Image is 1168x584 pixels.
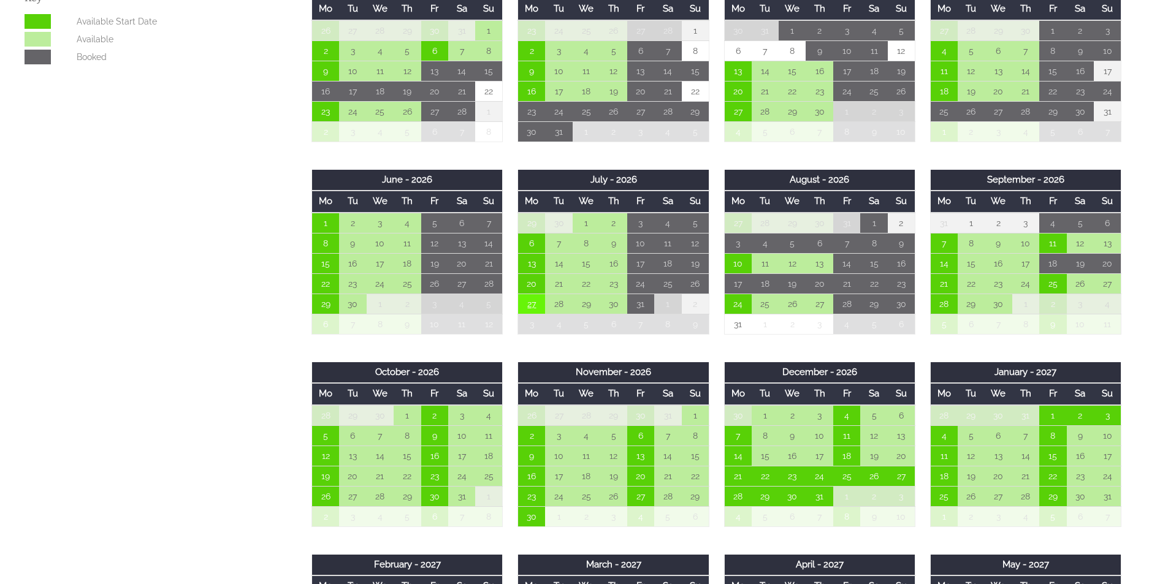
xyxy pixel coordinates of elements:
td: 8 [475,40,502,61]
td: 15 [475,61,502,81]
td: 1 [930,121,957,142]
td: 30 [1067,101,1094,121]
td: 7 [752,40,779,61]
td: 11 [860,40,887,61]
td: 19 [600,81,627,101]
td: 3 [339,40,366,61]
td: 13 [724,61,751,81]
td: 27 [724,213,751,233]
th: Su [682,191,709,212]
td: 16 [339,253,366,273]
td: 8 [1039,40,1066,61]
td: 14 [654,61,681,81]
td: 4 [1012,121,1039,142]
td: 22 [682,81,709,101]
td: 28 [1012,101,1039,121]
td: 17 [627,253,654,273]
td: 3 [833,20,860,41]
td: 25 [367,101,394,121]
td: 16 [806,61,833,81]
td: 21 [752,81,779,101]
td: 20 [421,81,448,101]
th: July - 2026 [518,170,709,191]
td: 19 [421,253,448,273]
td: 4 [573,40,600,61]
td: 18 [573,81,600,101]
td: 5 [394,121,421,142]
td: 6 [448,213,475,233]
td: 29 [682,101,709,121]
td: 19 [958,81,985,101]
td: 22 [1039,81,1066,101]
td: 29 [779,101,806,121]
td: 4 [930,40,957,61]
td: 8 [779,40,806,61]
td: 13 [518,253,545,273]
td: 11 [394,233,421,253]
td: 14 [475,233,502,253]
td: 25 [930,101,957,121]
td: 16 [1067,61,1094,81]
td: 20 [627,81,654,101]
td: 17 [1094,61,1121,81]
td: 8 [833,121,860,142]
td: 10 [545,61,572,81]
td: 3 [1012,213,1039,233]
td: 25 [860,81,887,101]
td: 9 [600,233,627,253]
td: 30 [724,20,751,41]
td: 3 [1094,20,1121,41]
td: 11 [654,233,681,253]
th: Mo [312,191,339,212]
td: 2 [1067,20,1094,41]
td: 13 [448,233,475,253]
td: 1 [573,121,600,142]
td: 31 [448,20,475,41]
td: 7 [1012,40,1039,61]
td: 3 [545,40,572,61]
td: 5 [1039,121,1066,142]
dd: Available Start Date [74,14,286,29]
td: 9 [860,121,887,142]
td: 7 [930,233,957,253]
td: 5 [779,233,806,253]
td: 27 [985,101,1012,121]
dd: Available [74,32,286,47]
td: 27 [339,20,366,41]
td: 9 [312,61,339,81]
td: 26 [394,101,421,121]
td: 28 [448,101,475,121]
td: 25 [573,20,600,41]
th: Sa [860,191,887,212]
td: 8 [860,233,887,253]
td: 23 [518,20,545,41]
th: Sa [654,191,681,212]
td: 14 [1012,61,1039,81]
th: Fr [833,191,860,212]
td: 29 [394,20,421,41]
td: 1 [860,213,887,233]
td: 15 [1039,61,1066,81]
td: 9 [1067,40,1094,61]
td: 3 [367,213,394,233]
td: 9 [888,233,915,253]
dd: Booked [74,50,286,64]
td: 12 [958,61,985,81]
td: 17 [367,253,394,273]
th: Su [1094,191,1121,212]
td: 16 [312,81,339,101]
td: 28 [752,101,779,121]
td: 8 [475,121,502,142]
td: 5 [421,213,448,233]
td: 5 [600,40,627,61]
td: 8 [958,233,985,253]
td: 24 [1094,81,1121,101]
td: 14 [752,61,779,81]
td: 12 [1067,233,1094,253]
td: 17 [833,61,860,81]
td: 28 [958,20,985,41]
td: 11 [367,61,394,81]
td: 24 [545,20,572,41]
td: 6 [779,121,806,142]
td: 20 [724,81,751,101]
